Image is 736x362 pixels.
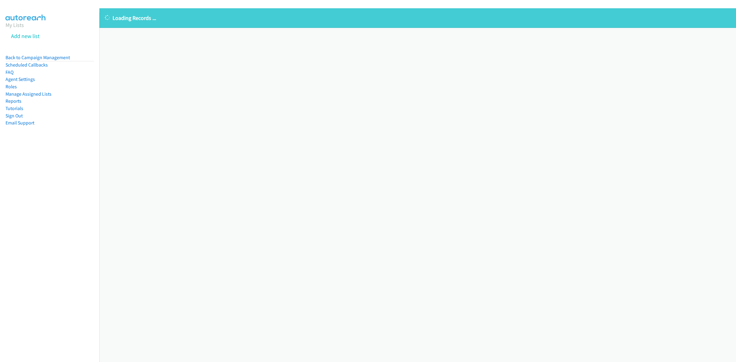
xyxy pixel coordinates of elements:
a: Scheduled Callbacks [6,62,48,68]
a: FAQ [6,69,13,75]
a: Roles [6,84,17,90]
a: Back to Campaign Management [6,55,70,60]
a: Add new list [11,32,40,40]
a: Tutorials [6,105,23,111]
a: My Lists [6,21,24,29]
a: Email Support [6,120,34,126]
a: Agent Settings [6,76,35,82]
a: Manage Assigned Lists [6,91,52,97]
p: Loading Records ... [105,14,730,22]
a: Reports [6,98,21,104]
a: Sign Out [6,113,23,119]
